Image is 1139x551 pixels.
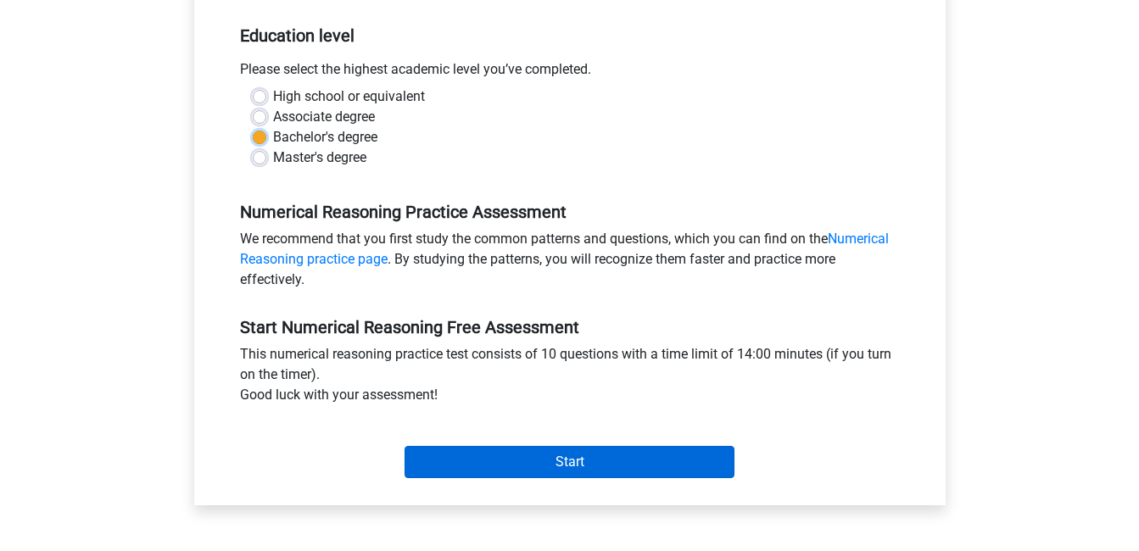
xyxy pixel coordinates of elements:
[240,202,900,222] h5: Numerical Reasoning Practice Assessment
[273,86,425,107] label: High school or equivalent
[273,107,375,127] label: Associate degree
[405,446,734,478] input: Start
[240,19,900,53] h5: Education level
[240,317,900,337] h5: Start Numerical Reasoning Free Assessment
[273,147,366,168] label: Master's degree
[227,59,913,86] div: Please select the highest academic level you’ve completed.
[227,344,913,412] div: This numerical reasoning practice test consists of 10 questions with a time limit of 14:00 minute...
[227,229,913,297] div: We recommend that you first study the common patterns and questions, which you can find on the . ...
[273,127,377,147] label: Bachelor's degree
